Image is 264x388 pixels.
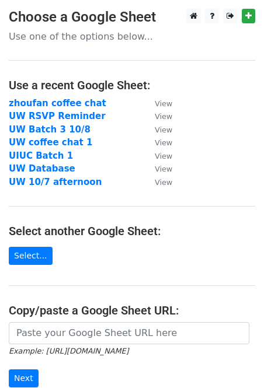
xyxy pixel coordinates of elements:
[143,137,172,148] a: View
[155,152,172,160] small: View
[9,247,53,265] a: Select...
[143,177,172,187] a: View
[155,125,172,134] small: View
[9,78,255,92] h4: Use a recent Google Sheet:
[9,224,255,238] h4: Select another Google Sheet:
[9,347,128,355] small: Example: [URL][DOMAIN_NAME]
[143,163,172,174] a: View
[9,9,255,26] h3: Choose a Google Sheet
[9,30,255,43] p: Use one of the options below...
[143,98,172,109] a: View
[9,137,92,148] a: UW coffee chat 1
[9,163,75,174] a: UW Database
[155,138,172,147] small: View
[9,322,249,344] input: Paste your Google Sheet URL here
[9,303,255,317] h4: Copy/paste a Google Sheet URL:
[143,124,172,135] a: View
[9,369,39,387] input: Next
[9,151,73,161] a: UIUC Batch 1
[155,165,172,173] small: View
[155,99,172,108] small: View
[155,178,172,187] small: View
[9,98,106,109] a: zhoufan coffee chat
[9,111,106,121] a: UW RSVP Reminder
[143,111,172,121] a: View
[9,177,102,187] a: UW 10/7 afternoon
[9,124,91,135] a: UW Batch 3 10/8
[206,332,264,388] iframe: Chat Widget
[155,112,172,121] small: View
[143,151,172,161] a: View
